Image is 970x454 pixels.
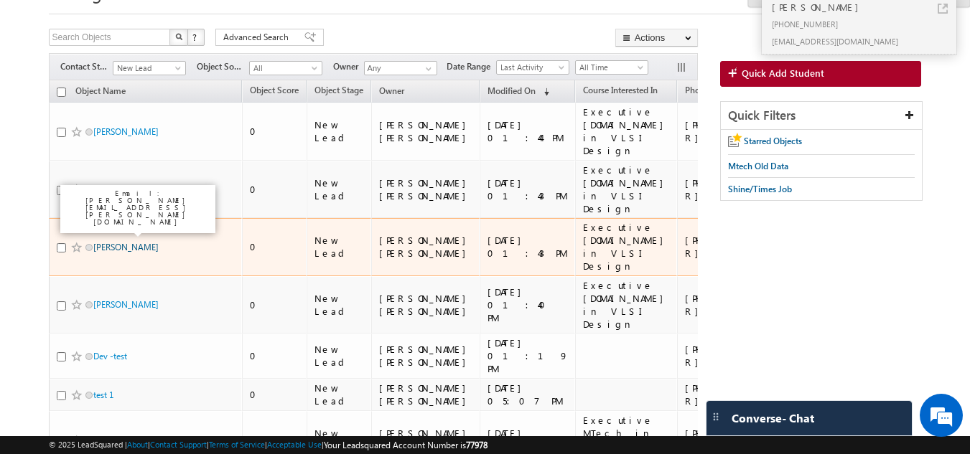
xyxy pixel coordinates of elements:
em: Start Chat [195,352,261,372]
span: Object Score [250,85,299,95]
span: Advanced Search [223,31,293,44]
div: New Lead [314,292,365,318]
div: Quick Filters [721,102,923,130]
div: New Lead [314,382,365,407]
div: [PHONE_NUMBER] [685,176,778,202]
a: Course Interested In [576,82,665,101]
span: Date Range [447,60,496,73]
img: carter-drag [710,411,722,422]
span: Mtech Old Data [728,161,788,171]
span: © 2025 LeadSquared | | | | | [49,438,488,452]
span: Object Stage [314,85,363,95]
a: All [249,61,322,75]
div: Executive [DOMAIN_NAME] in VLSI Design [583,164,671,215]
div: 0 [250,298,300,311]
div: Executive [DOMAIN_NAME] in VLSI Design [583,221,671,273]
span: 77978 [466,440,488,450]
div: Executive [DOMAIN_NAME] in VLSI Design [583,105,671,157]
div: New Lead [314,427,365,453]
img: Search [175,33,182,40]
button: Actions [615,29,698,47]
a: Quick Add Student [720,61,922,87]
div: New Lead [314,343,365,369]
a: [PERSON_NAME] [93,435,159,445]
span: Modified On [488,85,536,96]
div: [PERSON_NAME] [PERSON_NAME] [379,382,473,407]
a: Dev -test [93,351,127,361]
input: Type to Search [364,61,437,75]
div: [PHONE_NUMBER] [685,343,778,369]
div: 0 [250,240,300,253]
span: Owner [379,85,404,96]
div: [EMAIL_ADDRESS][DOMAIN_NAME] [769,32,961,49]
span: Phone Number [685,85,743,95]
p: Email: [PERSON_NAME][EMAIL_ADDRESS][PERSON_NAME][DOMAIN_NAME] [66,189,210,225]
div: 0 [250,183,300,196]
div: [DATE] 05:07 PM [488,382,569,407]
div: [PERSON_NAME] [PERSON_NAME] [379,292,473,318]
img: d_60004797649_company_0_60004797649 [24,75,60,94]
span: New Lead [113,62,182,75]
span: Last Activity [497,61,565,74]
span: Quick Add Student [742,67,824,80]
div: [PERSON_NAME] [PERSON_NAME] [379,118,473,144]
div: 0 [250,349,300,362]
span: Course Interested In [583,85,658,95]
a: Object Name [68,83,133,102]
span: ? [192,31,199,43]
div: 0 [250,388,300,401]
span: (sorted descending) [538,86,549,98]
span: All Time [576,61,644,74]
div: [PHONE_NUMBER] [685,427,778,453]
div: [PHONE_NUMBER] [685,382,778,407]
div: Minimize live chat window [235,7,270,42]
div: Executive [DOMAIN_NAME] in VLSI Design [583,279,671,331]
a: Terms of Service [209,440,265,449]
a: [PERSON_NAME] [93,299,159,310]
div: 0 [250,125,300,138]
a: test 1 [93,389,113,400]
a: Object Score [243,82,306,101]
div: [DATE] 01:40 PM [488,285,569,324]
div: [PHONE_NUMBER] [685,292,778,318]
div: New Lead [314,176,365,202]
a: [PERSON_NAME] [93,242,159,252]
a: Phone Number [678,82,750,101]
span: Your Leadsquared Account Number is [324,440,488,450]
div: [PERSON_NAME] [PERSON_NAME] [379,427,473,453]
span: Starred Objects [744,136,802,146]
div: [PERSON_NAME] [PERSON_NAME] [379,234,473,260]
div: [PHONE_NUMBER] [685,118,778,144]
input: Check all records [57,88,66,97]
span: Converse - Chat [732,412,814,425]
div: [DATE] 01:43 PM [488,234,569,260]
a: Last Activity [496,60,569,75]
textarea: Type your message and hit 'Enter' [19,133,262,340]
div: New Lead [314,118,365,144]
div: [PHONE_NUMBER] [685,234,778,260]
button: ? [187,29,205,46]
a: About [127,440,148,449]
div: [PHONE_NUMBER] [769,15,961,32]
span: Object Source [197,60,249,73]
a: Modified On (sorted descending) [480,82,556,101]
a: [PERSON_NAME] [93,126,159,137]
a: Show All Items [418,62,436,76]
div: [DATE] 01:43 PM [488,176,569,202]
span: Shine/Times Job [728,184,792,194]
a: All Time [575,60,648,75]
span: All [250,62,318,75]
div: New Lead [314,234,365,260]
div: [DATE] 01:19 PM [488,336,569,375]
span: Owner [333,60,364,73]
div: 0 [250,433,300,446]
div: [PERSON_NAME] [PERSON_NAME] [379,343,473,369]
div: [DATE] 03:48 PM [488,427,569,453]
a: Acceptable Use [267,440,322,449]
div: [DATE] 01:44 PM [488,118,569,144]
div: Chat with us now [75,75,241,94]
a: Contact Support [150,440,207,449]
span: Contact Stage [60,60,113,73]
div: [PERSON_NAME] [PERSON_NAME] [379,176,473,202]
a: Object Stage [307,82,370,101]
